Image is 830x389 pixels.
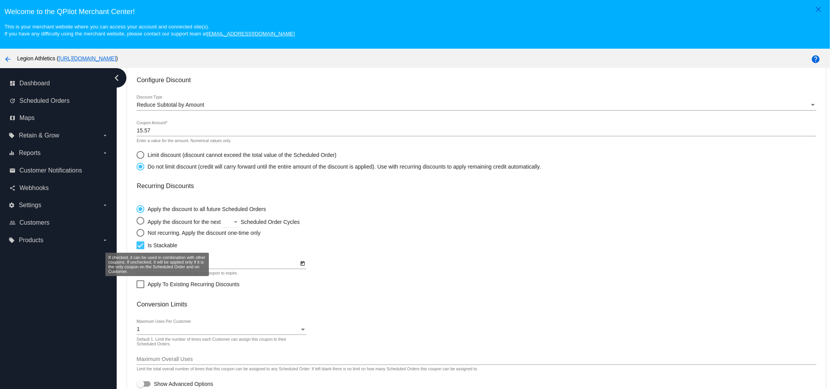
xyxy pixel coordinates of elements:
[110,72,123,84] i: chevron_left
[9,164,108,177] a: email Customer Notifications
[811,55,820,64] mat-icon: help
[137,301,816,308] h3: Conversion Limits
[137,261,298,267] input: Expiration Date
[154,380,213,388] span: Show Advanced Options
[102,132,108,139] i: arrow_drop_down
[19,202,41,209] span: Settings
[59,55,116,62] a: [URL][DOMAIN_NAME]
[814,5,823,14] mat-icon: close
[144,206,266,212] div: Apply the discount to all future Scheduled Orders
[137,367,478,371] div: Limit the total overall number of times that this coupon can be assigned to any Scheduled Order. ...
[19,150,40,157] span: Reports
[137,326,140,332] span: 1
[9,202,15,208] i: settings
[9,220,16,226] i: people_outline
[137,271,238,276] div: Leave empty if you do not wish for the coupon to expire.
[9,95,108,107] a: update Scheduled Orders
[9,217,108,229] a: people_outline Customers
[4,24,294,37] small: This is your merchant website where you can access your account and connected site(s). If you hav...
[147,241,177,250] span: Is Stackable
[19,167,82,174] span: Customer Notifications
[207,31,295,37] a: [EMAIL_ADDRESS][DOMAIN_NAME]
[19,114,35,121] span: Maps
[144,152,336,158] div: Limit discount (discount cannot exceed the total value of the Scheduled Order)
[137,102,816,108] mat-select: Discount Type
[9,112,108,124] a: map Maps
[4,7,825,16] h3: Welcome to the QPilot Merchant Center!
[144,230,260,236] div: Not recurring. Apply the discount one-time only
[137,128,816,134] input: Coupon Amount
[19,97,70,104] span: Scheduled Orders
[9,80,16,86] i: dashboard
[137,182,816,190] h3: Recurring Discounts
[102,202,108,208] i: arrow_drop_down
[9,98,16,104] i: update
[137,102,204,108] span: Reduce Subtotal by Amount
[19,132,59,139] span: Retain & Grow
[9,167,16,174] i: email
[17,55,118,62] span: Legion Athletics ( )
[137,337,302,347] div: Default 1. Limit the number of times each Customer can assign this coupon to their Scheduled Orders.
[144,164,541,170] div: Do not limit discount (credit will carry forward until the entire amount of the discount is appli...
[19,219,49,226] span: Customers
[19,185,49,192] span: Webhooks
[102,237,108,243] i: arrow_drop_down
[9,115,16,121] i: map
[147,280,239,289] span: Apply To Existing Recurring Discounts
[137,76,816,84] h3: Configure Discount
[137,356,816,363] input: Maximum Overall Uses
[9,150,15,156] i: equalizer
[9,185,16,191] i: share
[9,237,15,243] i: local_offer
[9,77,108,90] a: dashboard Dashboard
[144,217,351,225] div: Apply the discount for the next Scheduled Order Cycles
[102,150,108,156] i: arrow_drop_down
[137,139,231,143] div: Enter a value for the amount. Numerical values only.
[9,132,15,139] i: local_offer
[9,182,108,194] a: share Webhooks
[137,201,351,237] mat-radio-group: Select an option
[298,259,306,267] button: Open calendar
[3,55,12,64] mat-icon: arrow_back
[19,80,50,87] span: Dashboard
[19,237,43,244] span: Products
[137,147,541,171] mat-radio-group: Select an option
